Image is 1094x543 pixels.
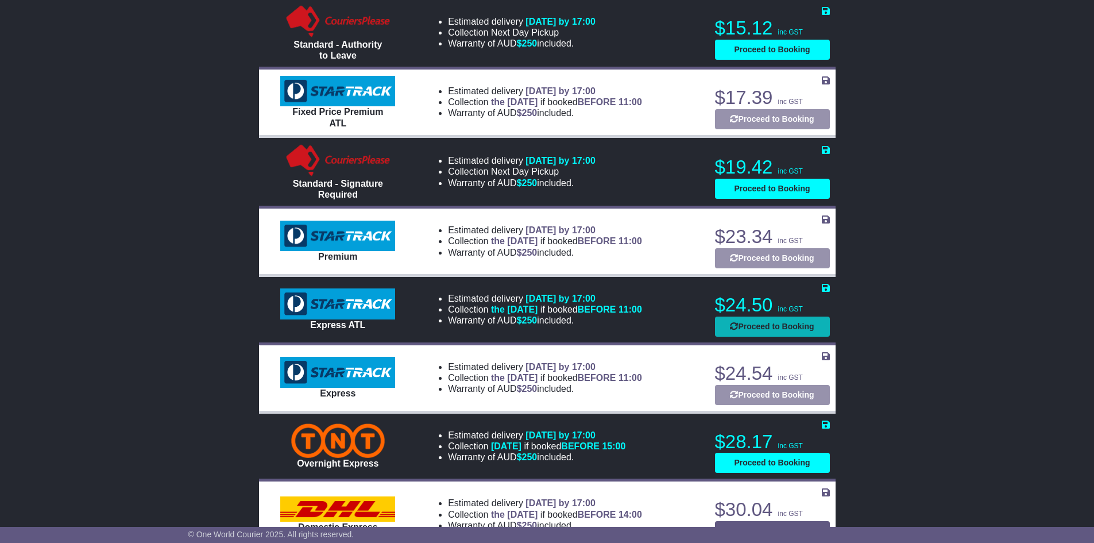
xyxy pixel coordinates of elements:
span: BEFORE [578,236,616,246]
span: inc GST [778,442,803,450]
span: BEFORE [578,510,616,519]
li: Collection [448,441,625,452]
button: Proceed to Booking [715,385,830,405]
li: Estimated delivery [448,293,642,304]
span: if booked [491,441,625,451]
span: the [DATE] [491,236,538,246]
span: Premium [318,252,357,261]
span: [DATE] by 17:00 [525,294,596,303]
span: $ [517,521,538,530]
span: if booked [491,373,642,383]
span: Standard - Authority to Leave [293,40,382,60]
img: TNT Domestic: Overnight Express [291,423,385,458]
span: [DATE] by 17:00 [525,17,596,26]
span: if booked [491,97,642,107]
span: the [DATE] [491,510,538,519]
li: Collection [448,27,596,38]
p: $24.50 [715,294,830,317]
span: inc GST [778,98,803,106]
li: Collection [448,97,642,107]
button: Proceed to Booking [715,317,830,337]
span: the [DATE] [491,97,538,107]
span: inc GST [778,305,803,313]
li: Estimated delivery [448,361,642,372]
span: Express [320,388,355,398]
span: 250 [522,315,538,325]
button: Proceed to Booking [715,453,830,473]
li: Estimated delivery [448,16,596,27]
span: $ [517,178,538,188]
p: $28.17 [715,430,830,453]
li: Collection [448,372,642,383]
li: Warranty of AUD included. [448,315,642,326]
span: 11:00 [618,97,642,107]
li: Collection [448,166,596,177]
span: $ [517,384,538,394]
span: if booked [491,305,642,314]
span: inc GST [778,28,803,36]
span: 11:00 [618,236,642,246]
span: 250 [522,108,538,118]
span: 15:00 [602,441,625,451]
span: [DATE] by 17:00 [525,362,596,372]
span: BEFORE [561,441,600,451]
li: Estimated delivery [448,498,642,509]
span: inc GST [778,167,803,175]
span: [DATE] by 17:00 [525,430,596,440]
button: Proceed to Booking [715,521,830,541]
span: Next Day Pickup [491,28,559,37]
img: StarTrack: Express [280,357,395,388]
span: 250 [522,248,538,257]
span: $ [517,248,538,257]
span: 14:00 [618,510,642,519]
span: if booked [491,510,642,519]
span: BEFORE [578,97,616,107]
span: [DATE] by 17:00 [525,498,596,508]
span: Next Day Pickup [491,167,559,176]
li: Warranty of AUD included. [448,38,596,49]
span: [DATE] by 17:00 [525,225,596,235]
span: [DATE] by 17:00 [525,86,596,96]
li: Warranty of AUD included. [448,383,642,394]
button: Proceed to Booking [715,40,830,60]
img: StarTrack: Express ATL [280,288,395,319]
button: Proceed to Booking [715,248,830,268]
span: the [DATE] [491,373,538,383]
button: Proceed to Booking [715,179,830,199]
span: BEFORE [578,373,616,383]
span: if booked [491,236,642,246]
span: 11:00 [618,373,642,383]
span: Express ATL [310,320,365,330]
span: $ [517,108,538,118]
span: Standard - Signature Required [293,179,383,199]
span: Overnight Express [297,459,378,468]
img: DHL: Domestic Express [280,496,395,522]
span: $ [517,452,538,462]
span: 250 [522,521,538,530]
span: 250 [522,38,538,48]
span: BEFORE [578,305,616,314]
p: $15.12 [715,17,830,40]
span: 11:00 [618,305,642,314]
img: Couriers Please: Standard - Authority to Leave [284,5,392,39]
span: $ [517,315,538,325]
img: StarTrack: Fixed Price Premium ATL [280,76,395,107]
p: $17.39 [715,86,830,109]
span: [DATE] by 17:00 [525,156,596,165]
p: $30.04 [715,498,830,521]
p: $19.42 [715,156,830,179]
span: 250 [522,452,538,462]
li: Collection [448,304,642,315]
span: [DATE] [491,441,521,451]
span: © One World Courier 2025. All rights reserved. [188,530,354,539]
span: inc GST [778,373,803,382]
span: Domestic Express [298,522,378,532]
button: Proceed to Booking [715,109,830,129]
img: Couriers Please: Standard - Signature Required [284,144,392,178]
li: Warranty of AUD included. [448,520,642,531]
li: Warranty of AUD included. [448,452,625,463]
li: Warranty of AUD included. [448,178,596,188]
span: Fixed Price Premium ATL [292,107,383,128]
span: $ [517,38,538,48]
li: Estimated delivery [448,225,642,236]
